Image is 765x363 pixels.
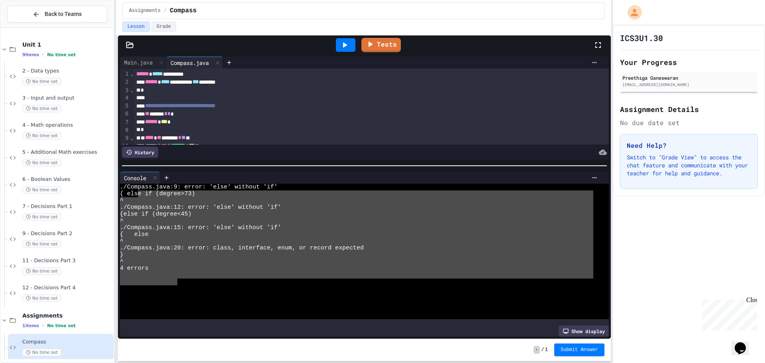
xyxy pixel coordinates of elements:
div: Main.java [120,57,167,69]
span: } [120,251,124,258]
span: 4 errors [120,265,149,272]
span: Fold line [130,71,134,77]
span: Unit 1 [22,41,112,48]
div: My Account [619,3,644,22]
span: 2 - Data types [22,68,112,75]
a: Tests [361,38,401,52]
span: No time set [22,78,61,85]
span: 4 - Math operations [22,122,112,129]
span: Submit Answer [561,347,598,353]
p: Switch to "Grade View" to access the chat feature and communicate with your teacher for help and ... [627,153,751,177]
span: ^ [120,197,124,204]
div: History [122,147,158,158]
span: Fold line [130,87,134,93]
div: 9 [120,134,130,142]
span: ^ [120,218,124,224]
span: No time set [22,349,61,356]
div: Show display [559,326,609,337]
div: Main.java [120,58,157,67]
div: Chat with us now!Close [3,3,55,51]
button: Lesson [122,22,150,32]
span: • [42,322,44,329]
span: 11 - Decisions Part 3 [22,257,112,264]
span: { else [120,231,149,238]
span: 5 - Additional Math exercises [22,149,112,156]
span: - [534,346,539,354]
span: 9 - Decisions Part 2 [22,230,112,237]
iframe: chat widget [699,296,757,330]
span: / [541,347,544,353]
button: Back to Teams [7,6,107,23]
div: Compass.java [167,59,213,67]
div: Preethiga Ganeswaran [622,74,755,81]
button: Grade [151,22,176,32]
span: Compass [22,339,112,345]
span: No time set [22,294,61,302]
span: ^ [120,258,124,265]
h2: Assignment Details [620,104,758,115]
button: Submit Answer [554,343,604,356]
span: Compass [170,6,196,16]
h3: Need Help? [627,141,751,150]
div: 5 [120,102,130,110]
div: Console [120,172,160,184]
div: [EMAIL_ADDRESS][DOMAIN_NAME] [622,82,755,88]
span: 7 - Decisions Part 1 [22,203,112,210]
span: Assignments [129,8,161,14]
span: 6 - Boolean Values [22,176,112,183]
div: 10 [120,142,130,150]
div: 7 [120,118,130,126]
div: 8 [120,126,130,134]
span: ./Compass.java:20: error: class, interface, enum, or record expected [120,245,364,251]
span: 1 items [22,323,39,328]
div: 6 [120,110,130,118]
span: 3 - Input and output [22,95,112,102]
span: e if (degree>73) [138,190,195,197]
span: Assignments [22,312,112,319]
h2: Your Progress [620,57,758,68]
span: {else if (degree<45) [120,211,192,218]
span: Fold line [130,135,134,141]
div: No due date set [620,118,758,128]
span: Back to Teams [45,10,82,18]
span: 12 - Decisions Part 4 [22,285,112,291]
span: No time set [22,240,61,248]
div: 4 [120,94,130,102]
span: ./Compass.java:15: error: 'else' without 'if' [120,224,281,231]
span: ./Compass.java:9: error: 'else' without 'if' [120,184,278,190]
span: 9 items [22,52,39,57]
span: ./Compass.java:12: error: 'else' without 'if' [120,204,281,211]
span: No time set [22,105,61,112]
span: { els [120,190,138,197]
span: No time set [22,159,61,167]
div: 1 [120,70,130,78]
span: No time set [47,323,76,328]
span: No time set [22,213,61,221]
h1: ICS3U1.30 [620,32,663,43]
span: No time set [22,186,61,194]
div: Console [120,174,150,182]
span: / [164,8,167,14]
iframe: chat widget [732,331,757,355]
span: No time set [22,132,61,139]
span: No time set [22,267,61,275]
span: 1 [545,347,548,353]
div: 2 [120,78,130,86]
div: Compass.java [167,57,223,69]
div: 3 [120,86,130,94]
span: No time set [47,52,76,57]
span: • [42,51,44,58]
